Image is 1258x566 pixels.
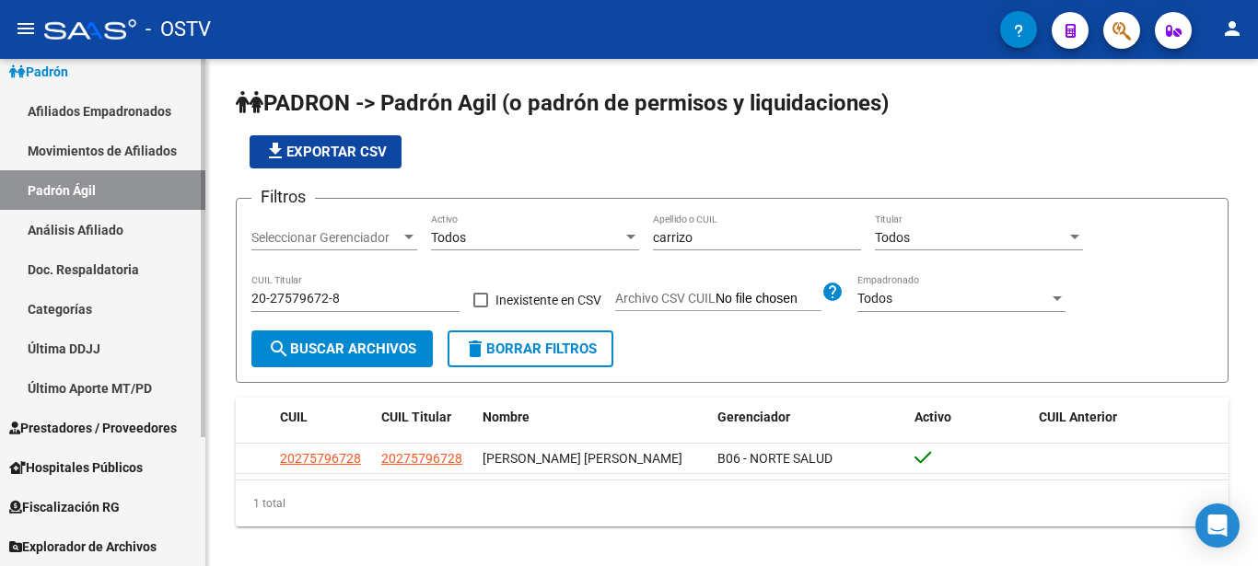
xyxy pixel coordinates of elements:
span: CUIL Titular [381,410,451,424]
span: PADRON -> Padrón Agil (o padrón de permisos y liquidaciones) [236,90,889,116]
span: Borrar Filtros [464,341,597,357]
datatable-header-cell: Gerenciador [710,398,908,437]
h3: Filtros [251,184,315,210]
mat-icon: delete [464,338,486,360]
div: Open Intercom Messenger [1195,503,1240,548]
span: B06 - NORTE SALUD [717,451,833,466]
datatable-header-cell: CUIL [273,398,374,437]
span: Todos [875,230,910,245]
input: Archivo CSV CUIL [716,291,821,307]
span: 20275796728 [280,451,361,466]
span: Hospitales Públicos [9,457,143,478]
span: Explorador de Archivos [9,537,157,557]
datatable-header-cell: CUIL Titular [374,398,475,437]
mat-icon: search [268,338,290,360]
span: Prestadores / Proveedores [9,418,177,438]
button: Buscar Archivos [251,330,433,367]
mat-icon: help [821,281,844,303]
span: Padrón [9,62,68,82]
button: Borrar Filtros [448,330,613,367]
span: Todos [857,291,892,306]
span: 20275796728 [381,451,462,466]
span: Todos [431,230,466,245]
span: CUIL [280,410,308,424]
mat-icon: person [1221,17,1243,40]
div: 1 total [236,480,1229,526]
span: Nombre [483,410,530,424]
span: - OSTV [146,9,211,50]
datatable-header-cell: Activo [907,398,1031,437]
button: Exportar CSV [250,135,402,168]
span: Gerenciador [717,410,790,424]
span: Inexistente en CSV [495,289,601,311]
mat-icon: menu [15,17,37,40]
span: Exportar CSV [264,144,387,160]
span: [PERSON_NAME] [PERSON_NAME] [483,451,682,466]
datatable-header-cell: CUIL Anterior [1031,398,1229,437]
span: Activo [914,410,951,424]
datatable-header-cell: Nombre [475,398,710,437]
span: Buscar Archivos [268,341,416,357]
span: Seleccionar Gerenciador [251,230,401,246]
mat-icon: file_download [264,140,286,162]
span: CUIL Anterior [1039,410,1117,424]
span: Archivo CSV CUIL [615,291,716,306]
span: Fiscalización RG [9,497,120,517]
